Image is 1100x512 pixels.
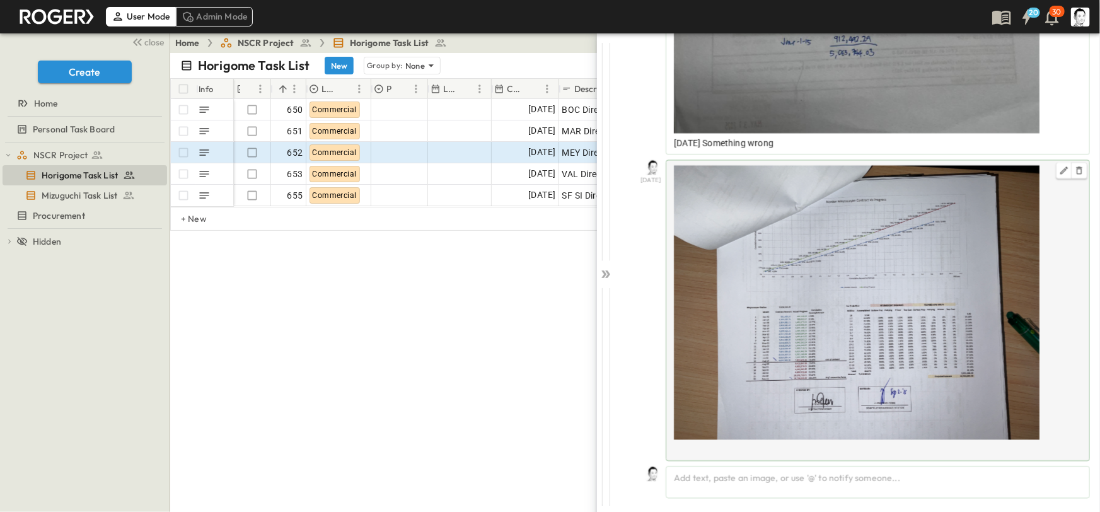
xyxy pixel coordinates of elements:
div: test [3,185,167,206]
span: Commercial [313,148,357,157]
div: User Mode [106,7,176,26]
p: Log [321,83,335,95]
span: BOC Direct Norden [562,103,639,116]
p: Priority [386,83,392,95]
span: Mizuguchi Task List [42,189,117,202]
div: test [3,119,167,139]
div: test [3,206,167,226]
span: Horigome Task List [350,37,429,49]
div: test [3,165,167,185]
div: Info [196,79,234,99]
p: + New [181,212,188,225]
span: SF SI Direct Norden [562,189,642,202]
p: Group by: [367,59,403,72]
span: [DATE] [528,102,555,117]
div: Admin Mode [176,7,253,26]
span: Hidden [33,235,61,248]
img: Profile Picture [646,160,661,175]
button: Sort [338,82,352,96]
p: Horigome Task List [198,57,310,74]
button: Create [38,61,132,83]
span: 650 [287,103,303,116]
span: 655 [287,189,303,202]
span: 652 [287,146,303,159]
span: [DATE] [528,188,555,202]
div: Info [199,71,214,107]
span: Commercial [313,170,357,178]
button: Sort [276,82,290,96]
button: Sort [395,82,408,96]
div: test [3,145,167,165]
button: Menu [540,81,555,96]
span: NSCR Project [33,149,88,161]
span: MAR Direct Norden [562,125,640,137]
button: Sort [243,82,257,96]
span: Personal Task Board [33,123,115,136]
span: VAL Direct Norden [562,168,637,180]
span: MEY Direct Norden [562,146,639,159]
button: Menu [352,81,367,96]
span: close [145,36,165,49]
a: Home [175,37,200,49]
span: Commercial [313,127,357,136]
button: Menu [253,81,268,96]
span: 653 [287,168,303,180]
span: Procurement [33,209,85,222]
button: Sort [458,82,472,96]
span: [DATE] [528,145,555,160]
img: 7b5c181752dbde8429e1e199827cdd97ff2974b0e97fd074123ed9c6a83ea6c9.jpeg [674,165,1039,439]
nav: breadcrumbs [175,37,454,49]
button: Menu [408,81,424,96]
button: New [325,57,354,74]
span: Commercial [313,105,357,114]
span: Home [34,97,58,110]
p: Description [574,83,620,95]
span: [DATE] Something wrong [674,137,773,148]
p: Created [507,83,523,95]
span: 651 [287,125,303,137]
button: Menu [287,81,302,96]
h6: 20 [1029,8,1039,18]
span: [DATE] [640,175,661,185]
span: Horigome Task List [42,169,118,182]
img: Profile Picture [1071,8,1090,26]
p: None [405,59,426,72]
p: 30 [1053,7,1062,17]
button: Menu [472,81,487,96]
img: Profile Picture [646,466,661,481]
div: Add text, paste an image, or use '@' to notify someone... [666,466,1090,498]
p: Last Email Date [443,83,456,95]
button: Sort [526,82,540,96]
span: NSCR Project [238,37,294,49]
span: [DATE] [528,166,555,181]
span: Commercial [313,191,357,200]
span: [DATE] [528,124,555,138]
